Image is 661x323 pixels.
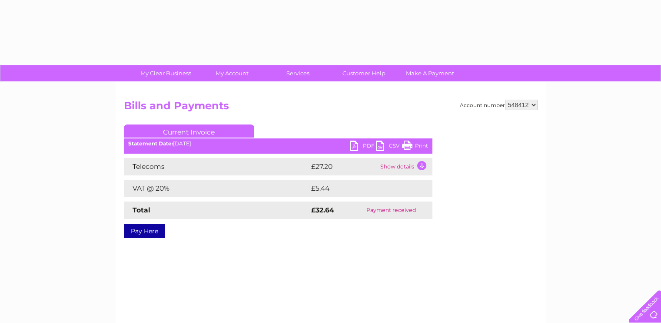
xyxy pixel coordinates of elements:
td: Show details [378,158,432,175]
a: Pay Here [124,224,165,238]
strong: £32.64 [311,206,334,214]
td: VAT @ 20% [124,180,309,197]
a: PDF [350,141,376,153]
a: Services [262,65,334,81]
a: Customer Help [328,65,400,81]
td: Payment received [350,202,432,219]
div: Account number [460,100,538,110]
td: Telecoms [124,158,309,175]
a: Print [402,141,428,153]
a: My Account [196,65,268,81]
a: Current Invoice [124,124,254,138]
a: CSV [376,141,402,153]
td: £5.44 [309,180,412,197]
strong: Total [133,206,150,214]
div: [DATE] [124,141,432,147]
td: £27.20 [309,158,378,175]
b: Statement Date: [128,140,173,147]
h2: Bills and Payments [124,100,538,116]
a: Make A Payment [394,65,466,81]
a: My Clear Business [130,65,202,81]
